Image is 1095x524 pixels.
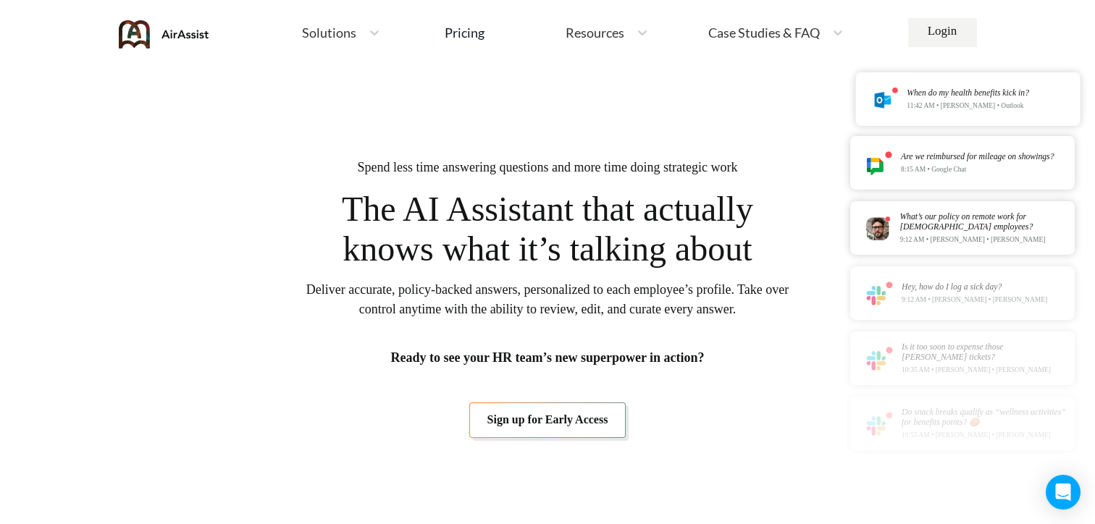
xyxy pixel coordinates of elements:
[469,402,626,437] a: Sign up for Early Access
[901,166,1054,174] p: 8:15 AM • Google Chat
[872,87,899,111] img: notification
[1046,475,1081,510] div: Open Intercom Messenger
[445,26,484,39] div: Pricing
[390,348,704,368] span: Ready to see your HR team’s new superpower in action?
[901,152,1054,161] div: Are we reimbursed for mileage on showings?
[899,212,1070,232] div: What’s our policy on remote work for [DEMOGRAPHIC_DATA] employees?
[902,296,1047,304] p: 9:12 AM • [PERSON_NAME] • [PERSON_NAME]
[566,26,624,39] span: Resources
[902,342,1070,362] div: Is it too soon to expense those [PERSON_NAME] tickets?
[358,158,738,177] span: Spend less time answering questions and more time doing strategic work
[908,18,977,47] a: Login
[305,280,790,319] span: Deliver accurate, policy-backed answers, personalized to each employee’s profile. Take over contr...
[899,236,1070,244] p: 9:12 AM • [PERSON_NAME] • [PERSON_NAME]
[445,20,484,46] a: Pricing
[902,282,1047,292] div: Hey, how do I log a sick day?
[902,431,1070,439] p: 10:55 AM • [PERSON_NAME] • [PERSON_NAME]
[323,189,773,269] span: The AI Assistant that actually knows what it’s talking about
[119,20,209,48] img: AirAssist
[902,407,1070,427] div: Do snack breaks qualify as “wellness activities” for benefits points? 🍪
[907,88,1029,98] div: When do my health benefits kick in?
[708,26,820,39] span: Case Studies & FAQ
[907,102,1029,110] p: 11:42 AM • [PERSON_NAME] • Outlook
[902,366,1070,374] p: 10:35 AM • [PERSON_NAME] • [PERSON_NAME]
[302,26,356,39] span: Solutions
